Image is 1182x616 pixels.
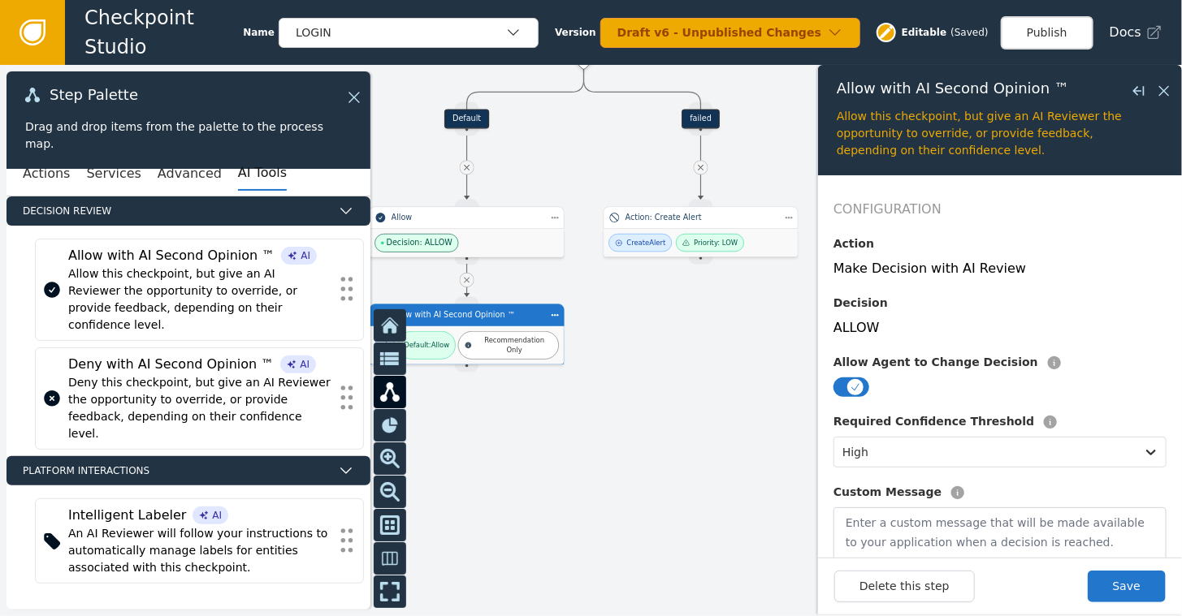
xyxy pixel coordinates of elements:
div: Allow this checkpoint, but give an AI Reviewer the opportunity to override, or provide feedback, ... [68,265,331,334]
div: Allow with AI Second Opinion ™ [392,309,543,321]
button: Draft v6 - Unpublished Changes [600,18,860,48]
button: Save [1088,571,1166,602]
button: Actions [23,157,70,191]
span: Allow with AI Second Opinion ™ [837,81,1069,96]
span: Name [243,25,275,40]
div: Deny this checkpoint, but give an AI Reviewer the opportunity to override, or provide feedback, d... [68,374,331,442]
button: AI Tools [238,157,287,191]
button: Publish [1001,16,1093,50]
span: Step Palette [50,88,138,102]
label: Required Confidence Threshold [833,413,1034,430]
div: Make Decision with AI Review [833,259,1167,278]
label: Allow Agent to Change Decision [833,354,1038,371]
span: Docs [1110,23,1141,42]
div: Default [444,109,489,128]
button: Advanced [158,157,222,191]
div: Priority: LOW [694,238,738,248]
span: Platform Interactions [23,463,331,478]
button: LOGIN [279,18,539,48]
div: Recommendation Only [476,335,552,355]
div: Draft v6 - Unpublished Changes [617,24,827,41]
h2: Configuration [833,200,1167,219]
button: Delete this step [834,571,975,602]
div: Create Alert [627,238,666,248]
span: Decision Review [23,204,331,218]
label: Decision [833,295,888,312]
span: AI [281,247,317,265]
div: LOGIN [296,24,505,41]
div: ( Saved ) [950,25,988,40]
div: Action: Create Alert [626,212,777,223]
div: Intelligent Labeler [68,506,331,525]
span: Checkpoint Studio [84,3,243,62]
div: Allow [392,212,543,223]
div: Drag and drop items from the palette to the process map. [25,118,352,153]
a: Docs [1110,23,1163,42]
span: AI [193,506,228,524]
div: Deny with AI Second Opinion ™ [68,355,331,374]
span: Editable [902,25,947,40]
label: Custom Message [833,484,942,501]
div: Allow this checkpoint, but give an AI Reviewer the opportunity to override, or provide feedback, ... [837,108,1163,159]
div: Default: Allow [404,340,449,351]
div: ALLOW [833,318,1167,338]
label: Action [833,235,874,252]
span: Decision: ALLOW [387,237,452,248]
div: Allow with AI Second Opinion ™ [68,246,331,265]
div: failed [682,109,720,128]
span: Version [555,25,596,40]
span: AI [280,355,316,373]
button: Services [86,157,141,191]
div: An AI Reviewer will follow your instructions to automatically manage labels for entities associat... [68,525,331,576]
